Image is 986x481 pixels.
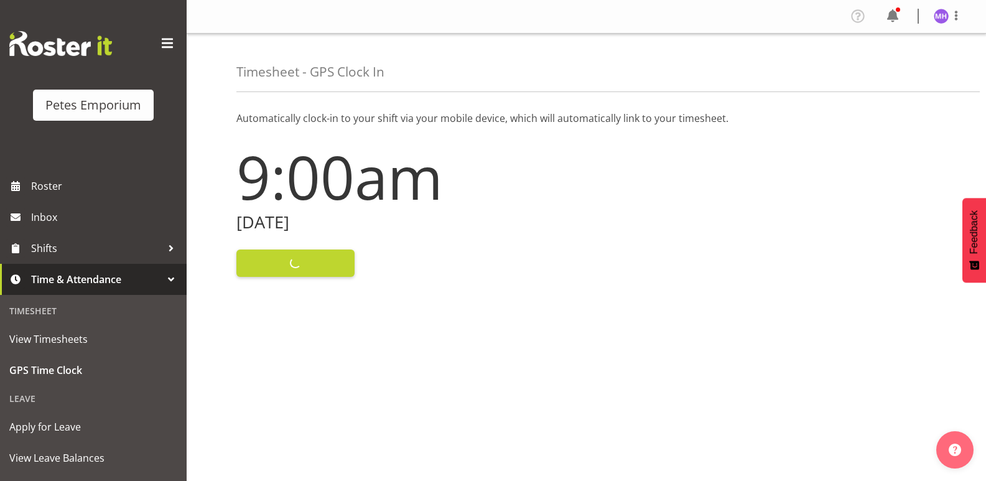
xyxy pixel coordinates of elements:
h2: [DATE] [236,213,579,232]
h4: Timesheet - GPS Clock In [236,65,384,79]
h1: 9:00am [236,143,579,210]
span: Inbox [31,208,180,226]
span: Time & Attendance [31,270,162,289]
a: View Leave Balances [3,442,184,474]
span: GPS Time Clock [9,361,177,380]
a: View Timesheets [3,324,184,355]
img: help-xxl-2.png [949,444,961,456]
div: Leave [3,386,184,411]
img: mackenzie-halford4471.jpg [934,9,949,24]
span: View Timesheets [9,330,177,348]
p: Automatically clock-in to your shift via your mobile device, which will automatically link to you... [236,111,936,126]
span: Feedback [969,210,980,254]
span: View Leave Balances [9,449,177,467]
span: Shifts [31,239,162,258]
button: Feedback - Show survey [962,198,986,283]
a: GPS Time Clock [3,355,184,386]
div: Timesheet [3,298,184,324]
div: Petes Emporium [45,96,141,114]
span: Apply for Leave [9,418,177,436]
img: Rosterit website logo [9,31,112,56]
a: Apply for Leave [3,411,184,442]
span: Roster [31,177,180,195]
